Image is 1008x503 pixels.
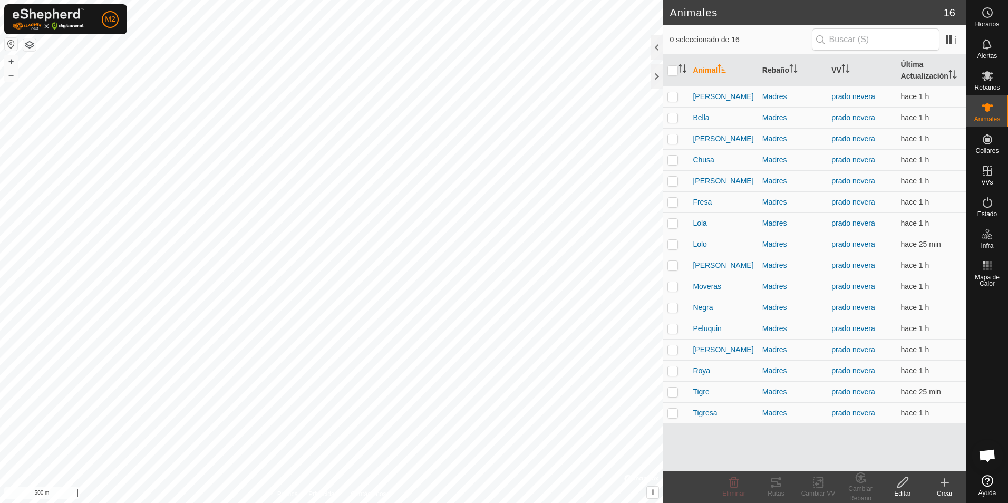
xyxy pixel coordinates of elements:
a: prado nevera [831,92,875,101]
a: Contáctenos [351,489,386,499]
span: Mapa de Calor [969,274,1005,287]
span: Lola [693,218,706,229]
img: Logo Gallagher [13,8,84,30]
span: i [652,488,654,497]
a: prado nevera [831,113,875,122]
div: Madres [762,365,823,376]
span: Moveras [693,281,721,292]
span: 26 sept 2025, 7:25 [901,198,929,206]
span: [PERSON_NAME] [693,344,753,355]
p-sorticon: Activar para ordenar [841,66,850,74]
span: 26 sept 2025, 8:25 [901,240,941,248]
p-sorticon: Activar para ordenar [789,66,798,74]
span: 26 sept 2025, 7:25 [901,409,929,417]
span: 26 sept 2025, 7:25 [901,303,929,312]
div: Madres [762,218,823,229]
a: prado nevera [831,219,875,227]
span: [PERSON_NAME] [693,133,753,144]
p-sorticon: Activar para ordenar [948,72,957,80]
span: 16 [944,5,955,21]
span: 26 sept 2025, 7:25 [901,324,929,333]
span: 26 sept 2025, 7:25 [901,345,929,354]
div: Madres [762,239,823,250]
span: Estado [977,211,997,217]
a: prado nevera [831,366,875,375]
span: 26 sept 2025, 7:25 [901,177,929,185]
div: Madres [762,176,823,187]
div: Editar [881,489,924,498]
div: Cambiar VV [797,489,839,498]
div: Madres [762,197,823,208]
span: [PERSON_NAME] [693,176,753,187]
span: VVs [981,179,993,186]
span: 26 sept 2025, 7:25 [901,92,929,101]
a: prado nevera [831,198,875,206]
a: prado nevera [831,303,875,312]
span: Bella [693,112,709,123]
span: Peluquin [693,323,722,334]
div: Madres [762,323,823,334]
span: Alertas [977,53,997,59]
span: Chusa [693,154,714,166]
div: Madres [762,344,823,355]
th: Animal [689,55,758,86]
a: prado nevera [831,156,875,164]
th: Última Actualización [897,55,966,86]
span: Roya [693,365,710,376]
span: Tigre [693,386,709,398]
div: Rutas [755,489,797,498]
a: prado nevera [831,177,875,185]
div: Madres [762,302,823,313]
th: VV [827,55,896,86]
a: Ayuda [966,471,1008,500]
span: 26 sept 2025, 7:25 [901,134,929,143]
span: 26 sept 2025, 7:25 [901,366,929,375]
p-sorticon: Activar para ordenar [718,66,726,74]
span: Eliminar [722,490,745,497]
span: Negra [693,302,713,313]
span: Rebaños [974,84,1000,91]
div: Madres [762,112,823,123]
span: Infra [981,243,993,249]
span: Horarios [975,21,999,27]
a: prado nevera [831,345,875,354]
a: prado nevera [831,282,875,291]
span: Animales [974,116,1000,122]
span: Tigresa [693,408,717,419]
a: prado nevera [831,240,875,248]
a: prado nevera [831,324,875,333]
div: Cambiar Rebaño [839,484,881,503]
a: prado nevera [831,388,875,396]
span: 26 sept 2025, 7:25 [901,219,929,227]
a: prado nevera [831,409,875,417]
h2: Animales [670,6,943,19]
a: prado nevera [831,261,875,269]
span: Fresa [693,197,712,208]
button: – [5,69,17,82]
input: Buscar (S) [812,28,939,51]
span: Collares [975,148,999,154]
button: i [647,487,658,498]
div: Madres [762,154,823,166]
span: Ayuda [978,490,996,496]
span: [PERSON_NAME] [693,91,753,102]
div: Madres [762,91,823,102]
span: M2 [105,14,115,25]
div: Madres [762,408,823,419]
th: Rebaño [758,55,827,86]
span: 26 sept 2025, 7:25 [901,261,929,269]
button: Restablecer Mapa [5,38,17,51]
div: Madres [762,281,823,292]
div: Madres [762,260,823,271]
div: Chat abierto [972,440,1003,471]
p-sorticon: Activar para ordenar [678,66,686,74]
div: Madres [762,133,823,144]
span: 26 sept 2025, 7:25 [901,156,929,164]
a: Política de Privacidad [277,489,338,499]
span: Lolo [693,239,706,250]
span: 0 seleccionado de 16 [670,34,811,45]
span: 26 sept 2025, 7:25 [901,113,929,122]
span: [PERSON_NAME] [693,260,753,271]
button: + [5,55,17,68]
span: 26 sept 2025, 8:25 [901,388,941,396]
